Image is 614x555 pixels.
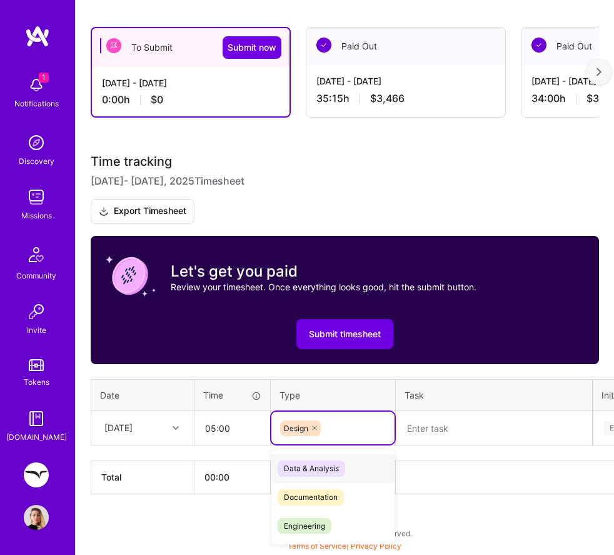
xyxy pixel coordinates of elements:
img: Community [21,240,51,270]
div: 35:15 h [316,93,495,105]
div: Time [203,389,261,402]
span: [DATE] - [DATE] , 2025 Timesheet [91,174,244,189]
span: 1 [39,73,49,83]
div: Paid Out [306,28,505,66]
img: discovery [24,130,49,155]
img: Invite [24,299,49,324]
h3: Let's get you paid [171,262,476,281]
img: right [596,68,601,76]
input: HH:MM [195,412,269,445]
button: Export Timesheet [91,199,194,224]
img: logo [25,25,50,48]
div: © 2025 ATeams Inc., All rights reserved. [75,518,614,549]
span: Engineering [278,518,331,534]
div: Community [16,270,56,282]
th: Date [91,379,194,411]
div: Discovery [19,155,54,168]
span: $0 [151,94,163,106]
img: Freed: Marketing Designer [24,462,49,487]
img: guide book [24,406,49,431]
span: Submit now [228,41,276,54]
img: teamwork [24,185,49,210]
span: Documentation [278,489,344,506]
div: Invite [27,324,46,337]
a: Freed: Marketing Designer [21,462,52,487]
img: coin [106,251,156,301]
div: Missions [21,210,52,222]
img: Paid Out [531,38,546,53]
div: [DATE] - [DATE] [102,77,279,89]
img: User Avatar [24,505,49,530]
th: Type [271,379,396,411]
a: Terms of Service [288,541,346,551]
div: 0:00 h [102,94,279,106]
button: Submit timesheet [296,319,393,349]
img: To Submit [106,38,121,53]
div: [DOMAIN_NAME] [6,431,67,444]
p: Review your timesheet. Once everything looks good, hit the submit button. [171,281,476,293]
i: icon Chevron [173,425,179,431]
span: Time tracking [91,155,172,170]
i: icon Download [99,205,109,218]
button: Submit now [223,36,281,59]
th: Total [91,461,194,494]
a: User Avatar [21,505,52,530]
div: Tokens [24,376,49,389]
th: Task [396,379,593,411]
div: [DATE] - [DATE] [316,75,495,88]
a: Privacy Policy [351,541,401,551]
div: [DATE] [104,422,133,435]
span: Submit timesheet [309,328,381,340]
span: $3,466 [370,93,405,105]
span: | [288,541,401,551]
span: Data & Analysis [278,461,345,477]
span: Design [284,424,308,433]
img: bell [24,73,49,98]
img: tokens [29,359,44,371]
th: 00:00 [194,461,271,494]
img: Paid Out [316,38,331,53]
div: To Submit [92,28,289,67]
div: Notifications [14,98,59,110]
